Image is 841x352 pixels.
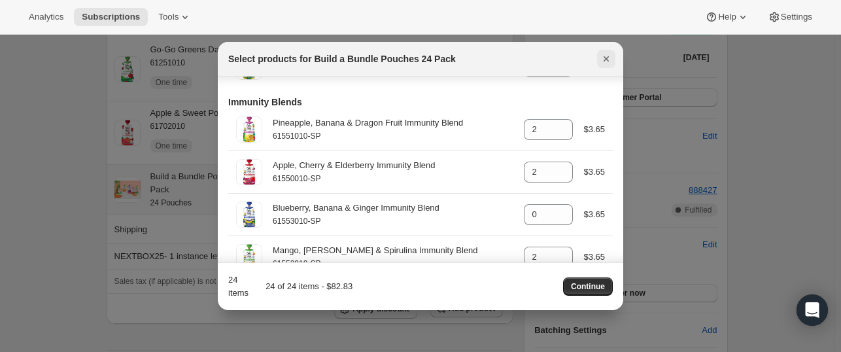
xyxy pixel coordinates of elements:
button: Continue [563,277,613,296]
div: $3.65 [583,251,605,264]
div: Mango, [PERSON_NAME] & Spirulina Immunity Blend [273,244,513,257]
div: 24 of 24 items - $82.83 [258,280,352,293]
small: 61550010-SP [273,174,320,183]
div: $3.65 [583,208,605,221]
div: Blueberry, Banana & Ginger Immunity Blend [273,202,513,215]
button: Tools [150,8,199,26]
img: 61550010-SP [236,159,262,185]
span: Continue [571,281,605,292]
img: 61552010-SP [236,244,262,270]
span: Subscriptions [82,12,140,22]
small: 61552010-SP [273,259,320,268]
div: Open Intercom Messenger [797,294,828,326]
div: 24 items [228,273,252,300]
small: 61553010-SP [273,217,320,226]
span: Analytics [29,12,63,22]
small: 61551010-SP [273,132,320,141]
div: Pineapple, Banana & Dragon Fruit Immunity Blend [273,116,513,130]
button: Close [597,50,615,68]
button: Help [697,8,757,26]
h2: Select products for Build a Bundle Pouches 24 Pack [228,52,456,65]
button: Subscriptions [74,8,148,26]
img: 61553010-SP [236,202,262,228]
div: Apple, Cherry & Elderberry Immunity Blend [273,159,513,172]
img: 61551010-SP [236,116,262,143]
div: $3.65 [583,166,605,179]
h3: Immunity Blends [228,96,302,109]
button: Analytics [21,8,71,26]
span: Help [718,12,736,22]
span: Tools [158,12,179,22]
button: Settings [760,8,820,26]
span: Settings [781,12,812,22]
div: $3.65 [583,123,605,136]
